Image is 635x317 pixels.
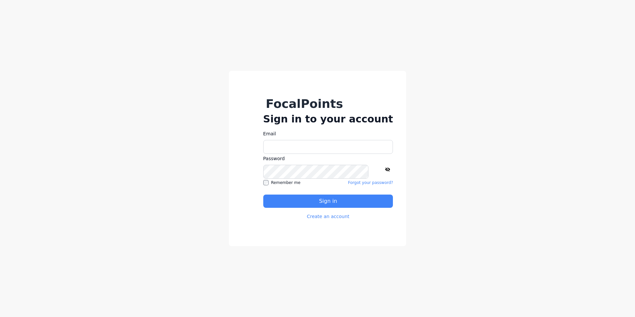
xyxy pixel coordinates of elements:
label: Remember me [263,180,301,185]
button: Sign in [263,195,393,208]
input: Remember me [263,180,269,185]
h2: Sign in to your account [263,113,393,125]
h1: FocalPoints [266,97,343,111]
a: Create an account [307,213,350,220]
label: Password [263,155,393,162]
label: Email [263,130,393,137]
a: Forgot your password? [348,180,393,185]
